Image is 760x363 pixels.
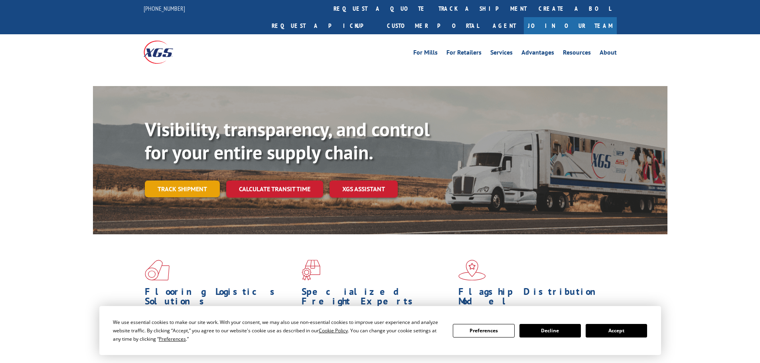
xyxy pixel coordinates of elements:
[563,49,591,58] a: Resources
[266,17,381,34] a: Request a pickup
[586,324,647,337] button: Accept
[519,324,581,337] button: Decline
[446,49,482,58] a: For Retailers
[524,17,617,34] a: Join Our Team
[330,181,398,198] a: XGS ASSISTANT
[145,117,430,165] b: Visibility, transparency, and control for your entire supply chain.
[600,49,617,58] a: About
[453,324,514,337] button: Preferences
[145,260,170,281] img: xgs-icon-total-supply-chain-intelligence-red
[302,260,320,281] img: xgs-icon-focused-on-flooring-red
[144,4,185,12] a: [PHONE_NUMBER]
[458,287,609,310] h1: Flagship Distribution Model
[319,327,348,334] span: Cookie Policy
[159,336,186,342] span: Preferences
[485,17,524,34] a: Agent
[145,181,220,197] a: Track shipment
[521,49,554,58] a: Advantages
[381,17,485,34] a: Customer Portal
[145,287,296,310] h1: Flooring Logistics Solutions
[99,306,661,355] div: Cookie Consent Prompt
[302,287,452,310] h1: Specialized Freight Experts
[458,260,486,281] img: xgs-icon-flagship-distribution-model-red
[226,181,323,198] a: Calculate transit time
[490,49,513,58] a: Services
[113,318,443,343] div: We use essential cookies to make our site work. With your consent, we may also use non-essential ...
[413,49,438,58] a: For Mills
